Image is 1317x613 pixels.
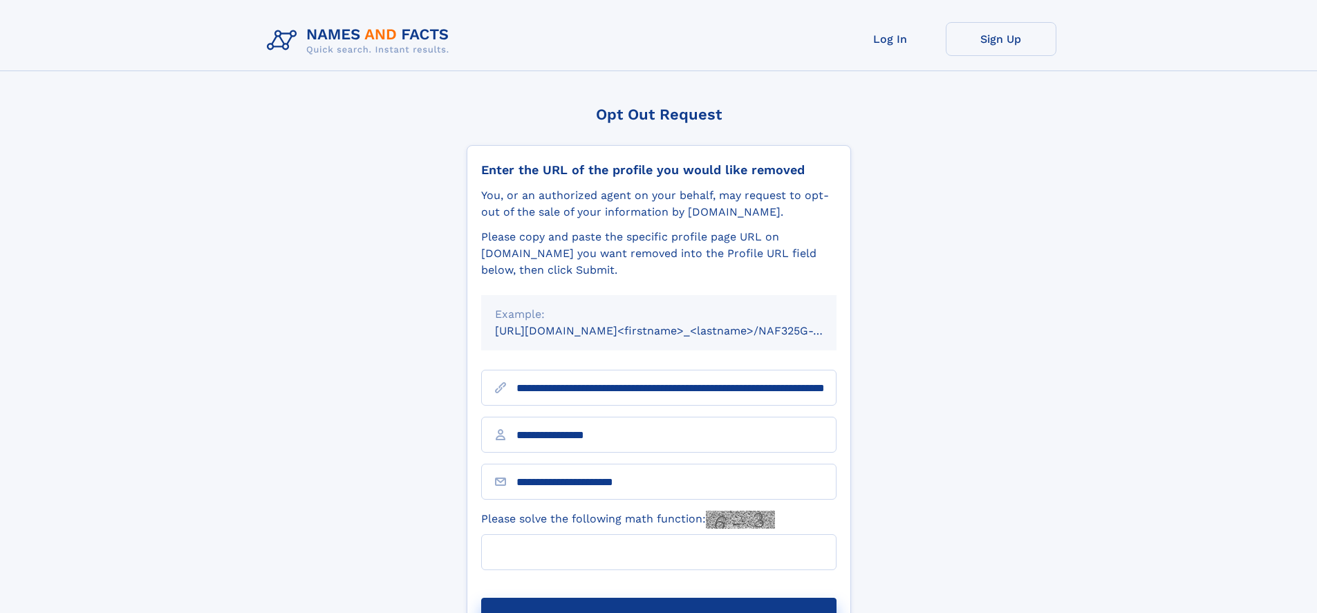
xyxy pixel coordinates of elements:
a: Sign Up [946,22,1056,56]
label: Please solve the following math function: [481,511,775,529]
div: You, or an authorized agent on your behalf, may request to opt-out of the sale of your informatio... [481,187,837,220]
div: Please copy and paste the specific profile page URL on [DOMAIN_NAME] you want removed into the Pr... [481,229,837,279]
div: Example: [495,306,823,323]
div: Opt Out Request [467,106,851,123]
div: Enter the URL of the profile you would like removed [481,162,837,178]
a: Log In [835,22,946,56]
small: [URL][DOMAIN_NAME]<firstname>_<lastname>/NAF325G-xxxxxxxx [495,324,863,337]
img: Logo Names and Facts [261,22,460,59]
